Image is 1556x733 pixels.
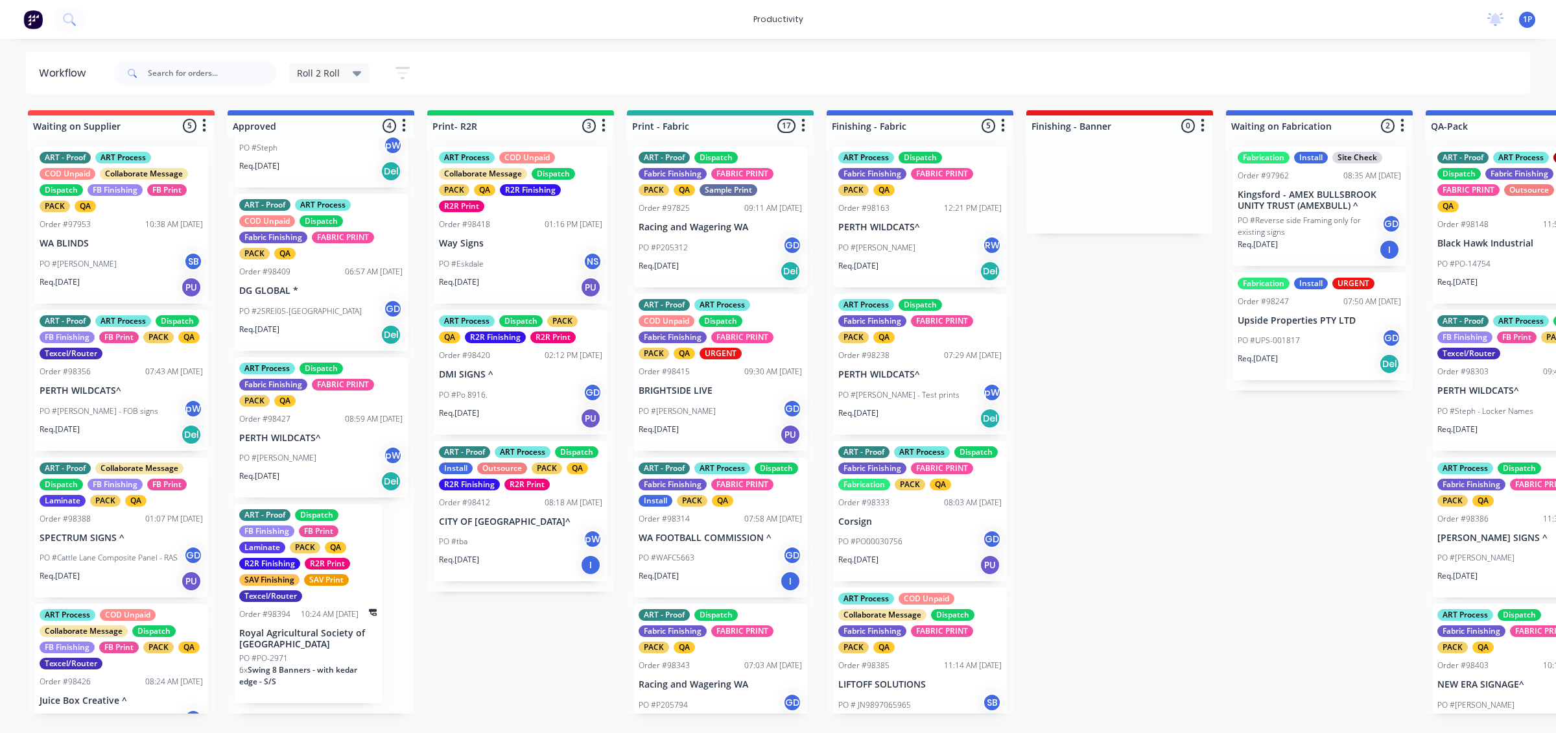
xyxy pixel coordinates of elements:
[838,389,960,401] p: PO #[PERSON_NAME] - Test prints
[239,379,307,391] div: Fabric Finishing
[145,513,203,525] div: 01:07 PM [DATE]
[911,315,973,327] div: FABRIC PRINT
[1472,495,1494,507] div: QA
[639,405,716,417] p: PO #[PERSON_NAME]
[439,219,490,230] div: Order #98418
[899,299,942,311] div: Dispatch
[345,266,403,278] div: 06:57 AM [DATE]
[239,413,290,425] div: Order #98427
[34,310,208,451] div: ART - ProofART ProcessDispatchFB FinishingFB PrintPACKQATexcel/RouterOrder #9835607:43 AM [DATE]P...
[744,513,802,525] div: 07:58 AM [DATE]
[40,315,91,327] div: ART - Proof
[290,542,320,553] div: PACK
[838,497,890,509] div: Order #98333
[547,315,578,327] div: PACK
[838,479,890,490] div: Fabrication
[1437,495,1468,507] div: PACK
[744,366,802,378] div: 09:30 AM [DATE]
[439,536,467,547] p: PO #tba
[639,533,802,544] p: WA FOOTBALL COMMISSION ^
[147,184,187,196] div: FB Print
[755,463,798,474] div: Dispatch
[980,261,1000,282] div: Del
[639,513,690,525] div: Order #98314
[500,184,561,196] div: R2R Finishing
[1437,168,1481,180] div: Dispatch
[439,369,602,380] p: DMI SIGNS ^
[239,232,307,243] div: Fabric Finishing
[305,558,350,570] div: R2R Print
[838,299,894,311] div: ART Process
[1382,328,1401,348] div: GD
[1437,424,1478,435] p: Req. [DATE]
[295,199,351,211] div: ART Process
[1523,14,1532,25] span: 1P
[439,463,473,474] div: Install
[143,331,174,343] div: PACK
[583,529,602,549] div: pW
[383,299,403,318] div: GD
[40,385,203,396] p: PERTH WILDCATS^
[712,495,733,507] div: QA
[239,395,270,407] div: PACK
[1343,170,1401,182] div: 08:35 AM [DATE]
[711,168,773,180] div: FABRIC PRINT
[439,200,484,212] div: R2R Print
[239,574,300,586] div: SAV Finishing
[1437,570,1478,582] p: Req. [DATE]
[980,408,1000,429] div: Del
[1379,239,1400,260] div: I
[40,219,91,230] div: Order #97953
[567,463,588,474] div: QA
[1382,214,1401,234] div: GD
[639,570,679,582] p: Req. [DATE]
[439,350,490,361] div: Order #98420
[40,200,70,212] div: PACK
[239,542,285,553] div: Laminate
[439,238,602,249] p: Way Signs
[639,348,669,359] div: PACK
[555,446,598,458] div: Dispatch
[944,497,1002,509] div: 08:03 AM [DATE]
[40,238,203,249] p: WA BLINDS
[1437,479,1505,490] div: Fabric Finishing
[1232,147,1406,266] div: FabricationInstallSite CheckOrder #9796208:35 AM [DATE]Kingsford - AMEX BULLSBROOK UNITY TRUST (A...
[838,202,890,214] div: Order #98163
[1437,552,1515,564] p: PO #[PERSON_NAME]
[239,470,279,482] p: Req. [DATE]
[439,168,527,180] div: Collaborate Message
[639,260,679,272] p: Req. [DATE]
[780,571,801,592] div: I
[304,574,349,586] div: SAV Print
[439,258,484,270] p: PO #Eskdale
[148,60,276,86] input: Search for orders...
[239,590,302,602] div: Texcel/Router
[239,306,362,317] p: PO #25REI05-[GEOGRAPHIC_DATA]
[639,385,802,396] p: BRIGHTSIDE LIVE
[545,219,602,230] div: 01:16 PM [DATE]
[633,294,807,451] div: ART - ProofART ProcessCOD UnpaidDispatchFabric FinishingFABRIC PRINTPACKQAURGENTOrder #9841509:30...
[495,446,550,458] div: ART Process
[181,424,202,445] div: Del
[783,399,802,418] div: GD
[183,546,203,565] div: GD
[694,152,738,163] div: Dispatch
[40,152,91,163] div: ART - Proof
[439,554,479,566] p: Req. [DATE]
[239,558,300,570] div: R2R Finishing
[980,555,1000,575] div: PU
[439,276,479,288] p: Req. [DATE]
[434,147,607,304] div: ART ProcessCOD UnpaidCollaborate MessageDispatchPACKQAR2R FinishingR2R PrintOrder #9841801:16 PM ...
[639,152,690,163] div: ART - Proof
[838,516,1002,527] p: Corsign
[1238,189,1401,211] p: Kingsford - AMEX BULLSBROOK UNITY TRUST (AMEXBULL) ^
[183,252,203,271] div: SB
[312,379,374,391] div: FABRIC PRINT
[40,405,158,417] p: PO #[PERSON_NAME] - FOB signs
[125,495,147,507] div: QA
[633,457,807,598] div: ART - ProofART ProcessDispatchFabric FinishingFABRIC PRINTInstallPACKQAOrder #9831407:58 AM [DATE...
[499,315,543,327] div: Dispatch
[838,168,906,180] div: Fabric Finishing
[1294,278,1328,289] div: Install
[439,479,500,490] div: R2R Finishing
